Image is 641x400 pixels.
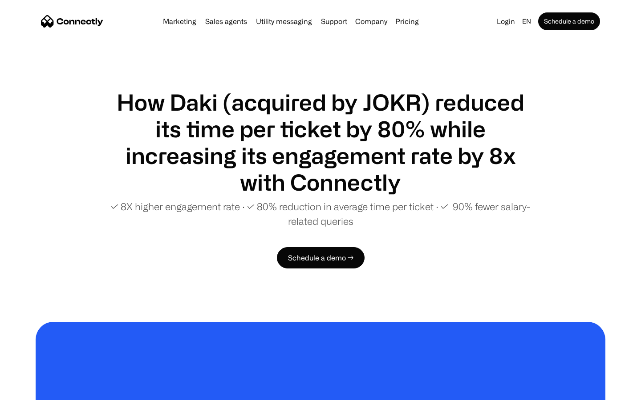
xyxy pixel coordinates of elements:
[107,89,534,196] h1: How Daki (acquired by JOKR) reduced its time per ticket by 80% while increasing its engagement ra...
[317,18,351,25] a: Support
[41,15,103,28] a: home
[107,199,534,228] p: ✓ 8X higher engagement rate ∙ ✓ 80% reduction in average time per ticket ∙ ✓ 90% fewer salary-rel...
[9,384,53,397] aside: Language selected: English
[522,15,531,28] div: en
[202,18,251,25] a: Sales agents
[493,15,519,28] a: Login
[277,247,365,268] a: Schedule a demo →
[252,18,316,25] a: Utility messaging
[159,18,200,25] a: Marketing
[355,15,387,28] div: Company
[353,15,390,28] div: Company
[538,12,600,30] a: Schedule a demo
[18,384,53,397] ul: Language list
[392,18,422,25] a: Pricing
[519,15,536,28] div: en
